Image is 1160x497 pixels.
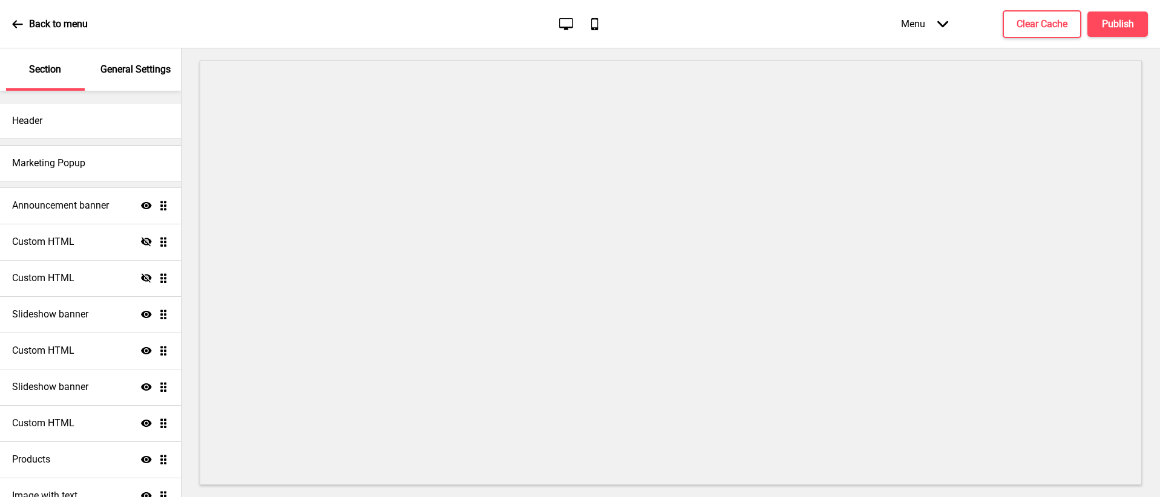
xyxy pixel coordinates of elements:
[12,8,88,41] a: Back to menu
[12,271,74,285] h4: Custom HTML
[12,417,74,430] h4: Custom HTML
[29,18,88,31] p: Back to menu
[12,308,88,321] h4: Slideshow banner
[1102,18,1134,31] h4: Publish
[12,453,50,466] h4: Products
[889,6,960,42] div: Menu
[12,380,88,394] h4: Slideshow banner
[29,63,61,76] p: Section
[12,235,74,248] h4: Custom HTML
[1087,11,1148,37] button: Publish
[12,114,42,128] h4: Header
[1003,10,1081,38] button: Clear Cache
[12,199,109,212] h4: Announcement banner
[1017,18,1067,31] h4: Clear Cache
[100,63,171,76] p: General Settings
[12,344,74,357] h4: Custom HTML
[12,157,85,170] h4: Marketing Popup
